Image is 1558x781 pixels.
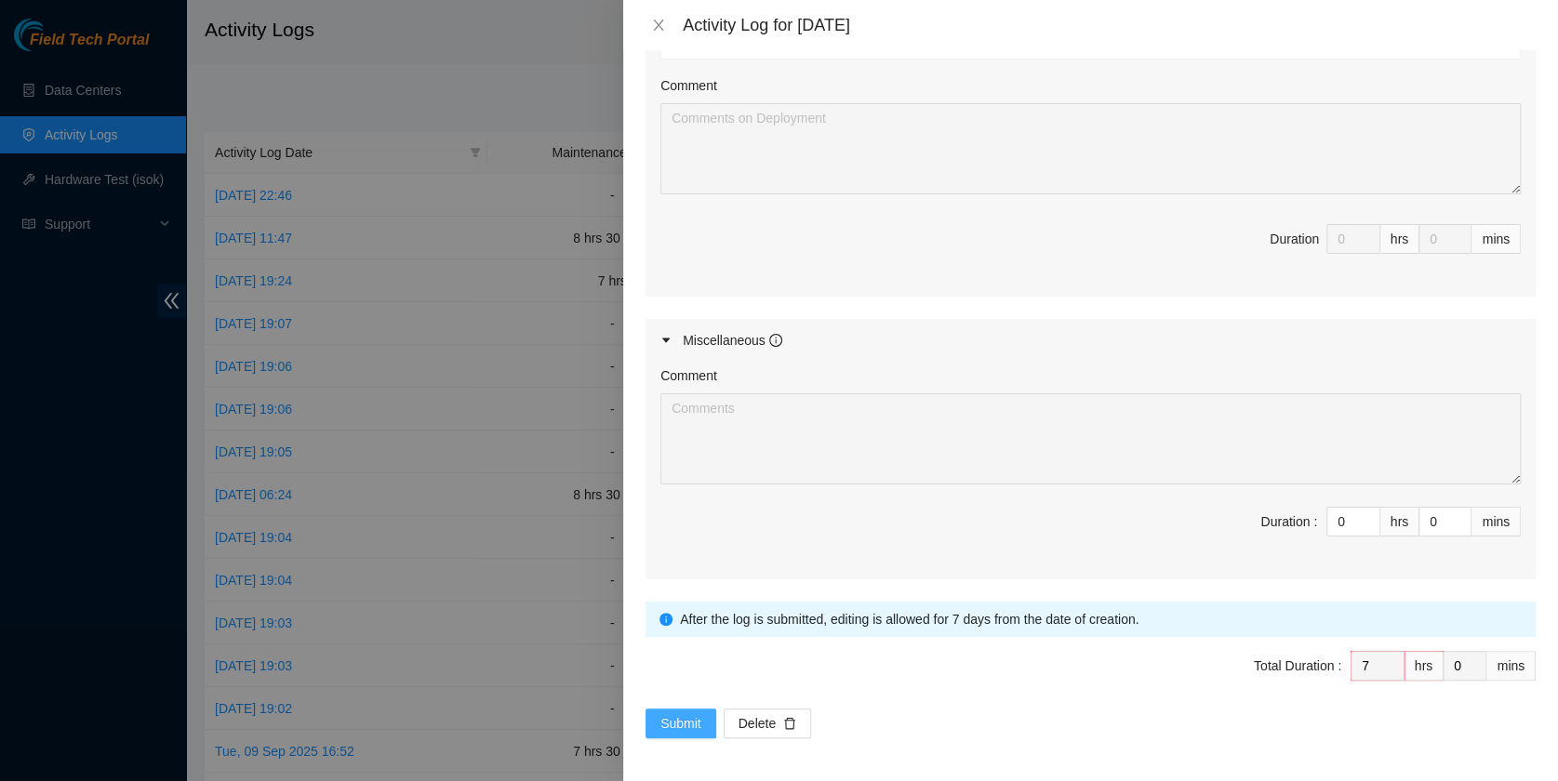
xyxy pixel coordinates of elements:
[651,18,666,33] span: close
[1380,224,1419,254] div: hrs
[783,717,796,732] span: delete
[1380,507,1419,536] div: hrs
[659,613,672,626] span: info-circle
[1486,651,1536,681] div: mins
[1471,507,1521,536] div: mins
[646,708,716,738] button: Submit
[739,713,776,734] span: Delete
[769,334,782,347] span: info-circle
[660,335,672,346] span: caret-right
[646,319,1536,362] div: Miscellaneous info-circle
[683,15,1536,35] div: Activity Log for [DATE]
[1254,655,1341,676] div: Total Duration :
[1260,511,1317,532] div: Duration :
[660,103,1521,194] textarea: Comment
[660,393,1521,484] textarea: Comment
[646,17,672,34] button: Close
[660,75,717,96] label: Comment
[660,713,701,734] span: Submit
[1471,224,1521,254] div: mins
[680,609,1522,629] div: After the log is submitted, editing is allowed for 7 days from the date of creation.
[724,708,811,738] button: Deletedelete
[683,330,782,351] div: Miscellaneous
[1270,229,1319,249] div: Duration
[660,365,717,386] label: Comment
[1405,651,1444,681] div: hrs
